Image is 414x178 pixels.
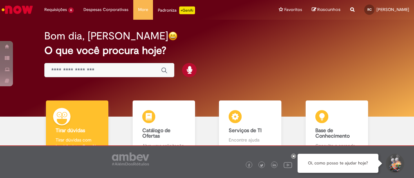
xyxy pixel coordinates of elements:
[56,127,85,134] b: Tirar dúvidas
[229,127,262,134] b: Serviços de TI
[56,137,99,150] p: Tirar dúvidas com Lupi Assist e Gen Ai
[317,6,341,13] span: Rascunhos
[138,6,148,13] span: More
[142,127,170,140] b: Catálogo de Ofertas
[247,164,251,167] img: logo_footer_facebook.png
[44,6,67,13] span: Requisições
[260,164,263,167] img: logo_footer_twitter.png
[34,100,121,156] a: Tirar dúvidas Tirar dúvidas com Lupi Assist e Gen Ai
[376,7,409,12] span: [PERSON_NAME]
[168,31,178,41] img: happy-face.png
[315,127,350,140] b: Base de Conhecimento
[142,142,185,149] p: Abra uma solicitação
[284,161,292,169] img: logo_footer_youtube.png
[315,142,358,149] p: Consulte e aprenda
[158,6,195,14] div: Padroniza
[83,6,128,13] span: Despesas Corporativas
[298,154,378,173] div: Oi, como posso te ajudar hoje?
[179,6,195,14] p: +GenAi
[284,6,302,13] span: Favoritos
[207,100,294,156] a: Serviços de TI Encontre ajuda
[294,100,380,156] a: Base de Conhecimento Consulte e aprenda
[273,163,276,167] img: logo_footer_linkedin.png
[367,7,372,12] span: RC
[1,3,34,16] img: ServiceNow
[68,7,74,13] span: 6
[385,154,404,173] button: Iniciar Conversa de Suporte
[229,137,272,143] p: Encontre ajuda
[44,30,168,42] h2: Bom dia, [PERSON_NAME]
[121,100,207,156] a: Catálogo de Ofertas Abra uma solicitação
[312,7,341,13] a: Rascunhos
[44,45,369,56] h2: O que você procura hoje?
[112,152,149,165] img: logo_footer_ambev_rotulo_gray.png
